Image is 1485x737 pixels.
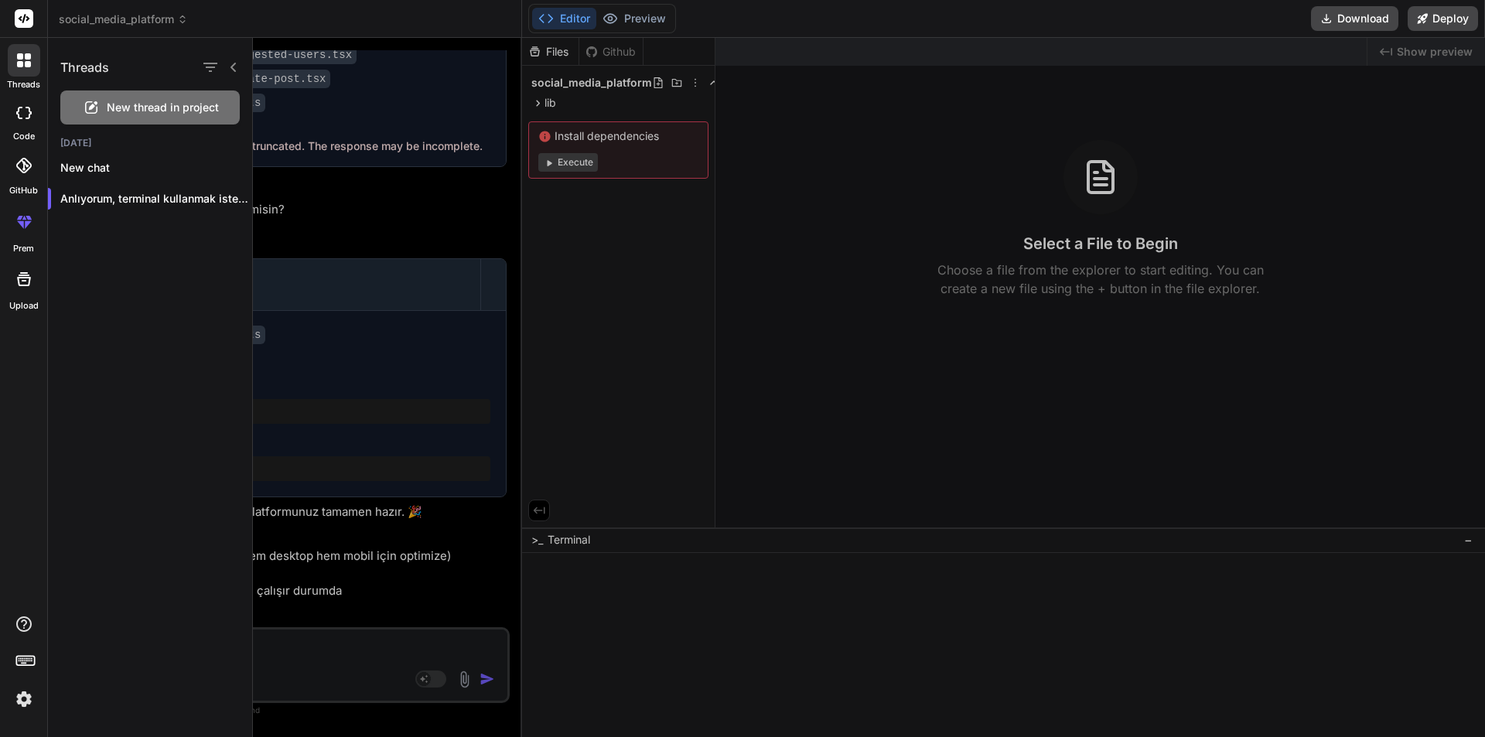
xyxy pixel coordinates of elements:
[11,686,37,712] img: settings
[13,130,35,143] label: code
[1311,6,1398,31] button: Download
[1408,6,1478,31] button: Deploy
[596,8,672,29] button: Preview
[7,78,40,91] label: threads
[9,184,38,197] label: GitHub
[60,191,252,206] p: Anlıyorum, terminal kullanmak istemediğinizi belirtiyorsunuz. Ancak, oluşturduğumuz...
[60,58,109,77] h1: Threads
[48,137,252,149] h2: [DATE]
[60,160,252,176] p: New chat
[9,299,39,312] label: Upload
[59,12,188,27] span: social_media_platform
[13,242,34,255] label: prem
[532,8,596,29] button: Editor
[107,100,219,115] span: New thread in project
